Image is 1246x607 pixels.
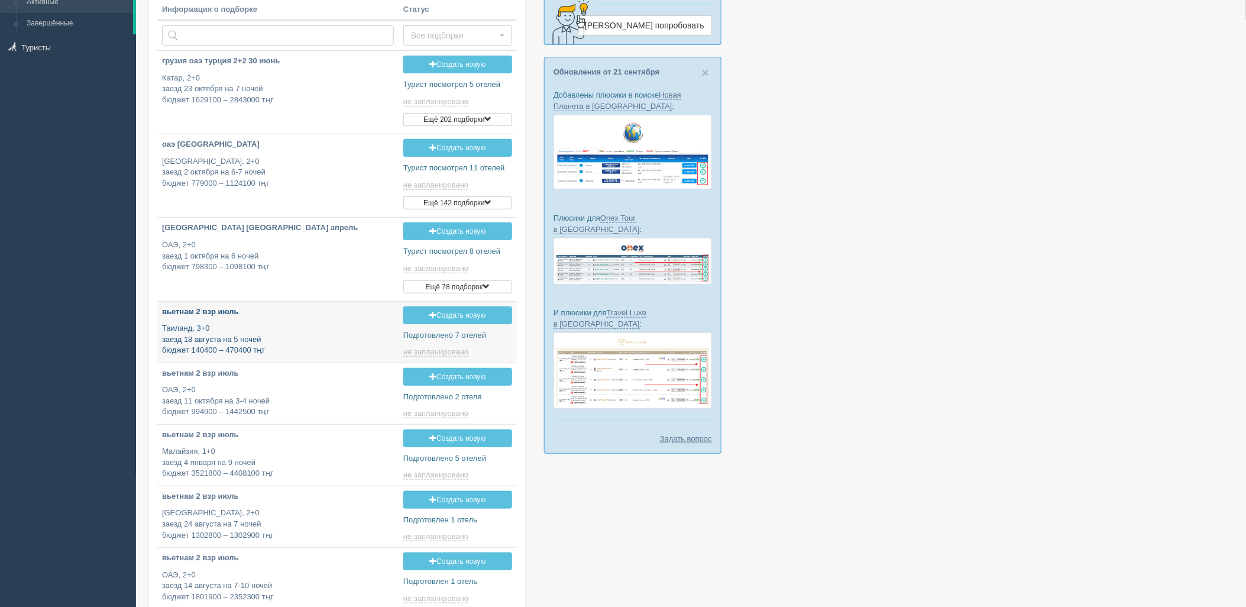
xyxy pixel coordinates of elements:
img: onex-tour-proposal-crm-for-travel-agency.png [554,238,712,285]
span: Все подборки [411,30,497,41]
button: Close [702,66,709,79]
p: Подготовлено 5 отелей [403,453,512,464]
a: не запланировано [403,347,471,357]
a: не запланировано [403,409,471,418]
img: new-planet-%D0%BF%D1%96%D0%B4%D0%B1%D1%96%D1%80%D0%BA%D0%B0-%D1%81%D1%80%D0%BC-%D0%B4%D0%BB%D1%8F... [554,115,712,189]
p: оаэ [GEOGRAPHIC_DATA] [162,139,394,150]
p: [GEOGRAPHIC_DATA] [GEOGRAPHIC_DATA] апрель [162,222,394,234]
a: Создать новую [403,306,512,324]
p: Подготовлено 2 отеля [403,392,512,403]
img: travel-luxe-%D0%BF%D0%BE%D0%B4%D0%B1%D0%BE%D1%80%D0%BA%D0%B0-%D1%81%D1%80%D0%BC-%D0%B4%D0%BB%D1%8... [554,332,712,409]
span: не запланировано [403,97,468,106]
span: не запланировано [403,264,468,273]
p: Таиланд, 3+0 заезд 18 августа на 5 ночей бюджет 140400 – 470400 тңг [162,323,394,356]
p: вьетнам 2 взр июль [162,430,394,441]
a: вьетнам 2 взр июль Таиланд, 3+0заезд 18 августа на 5 ночейбюджет 140400 – 470400 тңг [157,302,399,361]
a: [GEOGRAPHIC_DATA] [GEOGRAPHIC_DATA] апрель ОАЭ, 2+0заезд 1 октября на 6 ночейбюджет 798300 – 1098... [157,218,399,282]
a: Travel Luxe в [GEOGRAPHIC_DATA] [554,308,646,329]
p: Катар, 2+0 заезд 23 октября на 7 ночей бюджет 1629100 – 2843000 тңг [162,73,394,106]
span: × [702,66,709,79]
input: Поиск по стране или туристу [162,25,394,46]
button: Ещё 202 подборки [403,113,512,126]
a: Создать новую [403,56,512,73]
p: грузия оаэ турция 2+2 30 июнь [162,56,394,67]
a: не запланировано [403,594,471,603]
p: Турист посмотрел 11 отелей [403,163,512,174]
span: не запланировано [403,347,468,357]
a: грузия оаэ турция 2+2 30 июнь Катар, 2+0заезд 23 октября на 7 ночейбюджет 1629100 – 2843000 тңг [157,51,399,115]
span: не запланировано [403,594,468,603]
a: не запланировано [403,264,471,273]
p: Малайзия, 1+0 заезд 4 января на 9 ночей бюджет 3521800 – 4408100 тңг [162,446,394,479]
a: не запланировано [403,97,471,106]
a: Новая Планета в [GEOGRAPHIC_DATA] [554,91,681,111]
p: вьетнам 2 взр июль [162,368,394,379]
span: не запланировано [403,180,468,190]
a: [PERSON_NAME] попробовать [577,15,712,35]
a: Завершённые [21,13,133,34]
p: Подготовлен 1 отель [403,515,512,526]
p: ОАЭ, 2+0 заезд 11 октября на 3-4 ночей бюджет 994900 – 1442500 тңг [162,385,394,418]
button: Ещё 142 подборки [403,196,512,209]
p: Подготовлен 1 отель [403,576,512,587]
a: вьетнам 2 взр июль ОАЭ, 2+0заезд 11 октября на 3-4 ночейбюджет 994900 – 1442500 тңг [157,363,399,423]
a: Onex Tour в [GEOGRAPHIC_DATA] [554,214,640,234]
a: Задать вопрос [660,433,712,444]
a: Создать новую [403,139,512,157]
p: Добавлены плюсики в поиске : [554,89,712,112]
p: вьетнам 2 взр июль [162,553,394,564]
a: Создать новую [403,553,512,570]
a: Создать новую [403,430,512,447]
a: вьетнам 2 взр июль Малайзия, 1+0заезд 4 января на 9 ночейбюджет 3521800 – 4408100 тңг [157,425,399,485]
span: не запланировано [403,470,468,480]
p: вьетнам 2 взр июль [162,306,394,318]
a: не запланировано [403,532,471,541]
p: ОАЭ, 2+0 заезд 1 октября на 6 ночей бюджет 798300 – 1098100 тңг [162,240,394,273]
p: ОАЭ, 2+0 заезд 14 августа на 7-10 ночей бюджет 1801900 – 2352300 тңг [162,570,394,603]
span: не запланировано [403,532,468,541]
button: Ещё 78 подборок [403,280,512,293]
a: Создать новую [403,222,512,240]
a: не запланировано [403,180,471,190]
p: Подготовлено 7 отелей [403,330,512,341]
p: [GEOGRAPHIC_DATA], 2+0 заезд 24 августа на 7 ночей бюджет 1302800 – 1302900 тңг [162,508,394,541]
p: Турист посмотрел 5 отелей [403,79,512,91]
a: Создать новую [403,368,512,386]
a: оаэ [GEOGRAPHIC_DATA] [GEOGRAPHIC_DATA], 2+0заезд 2 октября на 6-7 ночейбюджет 779000 – 1124100 тңг [157,134,399,199]
button: Все подборки [403,25,512,46]
span: не запланировано [403,409,468,418]
p: Турист посмотрел 8 отелей [403,246,512,257]
a: вьетнам 2 взр июль [GEOGRAPHIC_DATA], 2+0заезд 24 августа на 7 ночейбюджет 1302800 – 1302900 тңг [157,486,399,546]
p: вьетнам 2 взр июль [162,491,394,502]
a: Создать новую [403,491,512,509]
a: не запланировано [403,470,471,480]
a: Обновления от 21 сентября [554,67,659,76]
p: Плюсики для : [554,212,712,235]
p: И плюсики для : [554,307,712,330]
p: [GEOGRAPHIC_DATA], 2+0 заезд 2 октября на 6-7 ночей бюджет 779000 – 1124100 тңг [162,156,394,189]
